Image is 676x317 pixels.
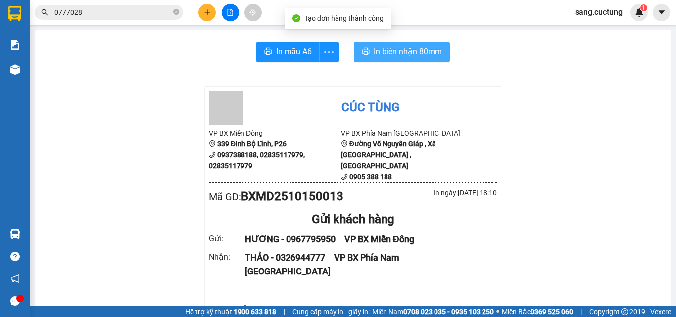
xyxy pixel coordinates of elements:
[256,42,320,62] button: printerIn mẫu A6
[341,140,436,170] b: Đường Võ Nguyên Giáp , Xã [GEOGRAPHIC_DATA] , [GEOGRAPHIC_DATA]
[5,55,12,62] span: environment
[249,9,256,16] span: aim
[642,4,645,11] span: 1
[341,140,348,147] span: environment
[209,232,245,245] div: Gửi :
[341,98,399,117] div: Cúc Tùng
[245,232,485,246] div: HƯƠNG - 0967795950 VP BX Miền Đông
[10,252,20,261] span: question-circle
[209,151,216,158] span: phone
[209,303,497,316] div: Ghi chú: SỐ XE 68725 - 0976300665
[173,9,179,15] span: close-circle
[657,8,666,17] span: caret-down
[10,229,20,239] img: warehouse-icon
[621,308,628,315] span: copyright
[173,8,179,17] span: close-circle
[198,4,216,21] button: plus
[354,42,450,62] button: printerIn biên nhận 80mm
[349,173,392,181] b: 0905 388 188
[68,55,75,62] span: environment
[374,45,442,58] span: In biên nhận 80mm
[209,128,341,138] li: VP BX Miền Đông
[5,5,144,24] li: Cúc Tùng
[245,251,485,279] div: THẢO - 0326944777 VP BX Phía Nam [GEOGRAPHIC_DATA]
[372,306,494,317] span: Miền Nam
[204,9,211,16] span: plus
[304,14,384,22] span: Tạo đơn hàng thành công
[496,310,499,314] span: ⚪️
[653,4,670,21] button: caret-down
[54,7,171,18] input: Tìm tên, số ĐT hoặc mã đơn
[68,54,122,73] b: QL1A, TT Ninh Hoà
[209,210,497,229] div: Gửi khách hàng
[264,47,272,57] span: printer
[234,308,276,316] strong: 1900 633 818
[5,54,52,73] b: 339 Đinh Bộ Lĩnh, P26
[341,128,473,138] li: VP BX Phía Nam [GEOGRAPHIC_DATA]
[10,64,20,75] img: warehouse-icon
[567,6,630,18] span: sang.cuctung
[341,173,348,180] span: phone
[8,6,21,21] img: logo-vxr
[209,151,305,170] b: 0937388188, 02835117979, 02835117979
[41,9,48,16] span: search
[320,46,338,58] span: more
[353,187,497,198] div: In ngày: [DATE] 18:10
[10,274,20,283] span: notification
[217,140,287,148] b: 339 Đinh Bộ Lĩnh, P26
[284,306,285,317] span: |
[68,42,132,53] li: VP BX Ninh Hoà
[10,40,20,50] img: solution-icon
[580,306,582,317] span: |
[292,14,300,22] span: check-circle
[244,4,262,21] button: aim
[292,306,370,317] span: Cung cấp máy in - giấy in:
[5,42,68,53] li: VP BX Miền Đông
[276,45,312,58] span: In mẫu A6
[185,306,276,317] span: Hỗ trợ kỹ thuật:
[531,308,573,316] strong: 0369 525 060
[403,308,494,316] strong: 0708 023 035 - 0935 103 250
[241,189,343,203] b: BXMD2510150013
[362,47,370,57] span: printer
[209,251,245,263] div: Nhận :
[209,191,241,203] span: Mã GD :
[10,296,20,306] span: message
[640,4,647,11] sup: 1
[502,306,573,317] span: Miền Bắc
[227,9,234,16] span: file-add
[209,140,216,147] span: environment
[319,42,339,62] button: more
[222,4,239,21] button: file-add
[635,8,644,17] img: icon-new-feature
